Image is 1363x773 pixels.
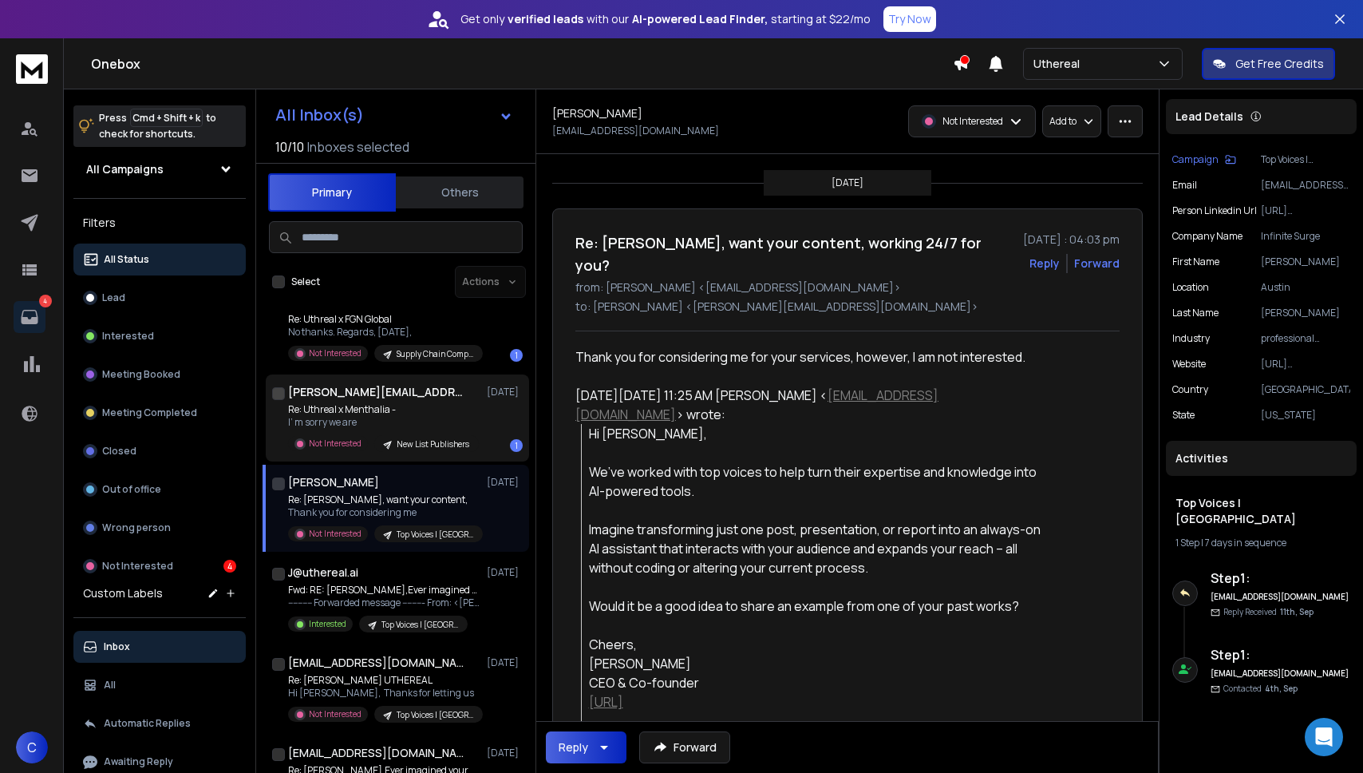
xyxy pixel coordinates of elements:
p: from: [PERSON_NAME] <[EMAIL_ADDRESS][DOMAIN_NAME]> [575,279,1120,295]
p: Email [1172,179,1197,192]
p: New List Publishers [397,438,469,450]
button: Get Free Credits [1202,48,1335,80]
p: Hi [PERSON_NAME], Thanks for letting us [288,687,480,700]
p: Interested [102,330,154,343]
h1: J@uthereal.ai [288,565,358,581]
p: professional training & coaching [1261,332,1350,345]
div: Hi [PERSON_NAME], [589,424,1041,443]
a: 4 [14,301,45,333]
h3: Custom Labels [83,585,163,601]
p: [EMAIL_ADDRESS][DOMAIN_NAME] [1261,179,1350,192]
p: Top Voices | [GEOGRAPHIC_DATA] [397,709,473,721]
p: All Status [104,253,149,266]
p: Not Interested [309,347,361,359]
p: Not Interested [102,560,173,573]
div: Activities [1166,441,1357,476]
h1: Top Voices | [GEOGRAPHIC_DATA] [1175,495,1347,527]
div: Forward [1074,256,1120,272]
p: [DATE] [487,566,523,579]
p: Fwd: RE: [PERSON_NAME],Ever imagined your [288,584,480,597]
strong: verified leads [508,11,583,27]
label: Select [291,276,320,288]
button: Not Interested4 [73,550,246,582]
p: Country [1172,383,1208,396]
button: Others [396,175,523,210]
p: Get Free Credits [1235,56,1324,72]
div: Imagine transforming just one post, presentation, or report into an always-on AI assistant that i... [589,520,1041,577]
button: All Campaigns [73,153,246,185]
button: Inbox [73,631,246,663]
p: Lead [102,291,125,304]
h1: All Campaigns [86,161,164,177]
p: Supply Chain Companies [GEOGRAPHIC_DATA] [397,348,473,360]
button: C [16,731,48,763]
p: location [1172,281,1209,294]
p: [DATE] : 04:03 pm [1023,232,1120,248]
button: Primary [268,173,396,212]
button: Automatic Replies [73,708,246,739]
p: No thanks. Regards, [DATE], [288,326,480,339]
div: [PERSON_NAME] [589,654,1041,673]
p: Top Voices | [GEOGRAPHIC_DATA] [1261,153,1350,166]
button: Reply [546,731,626,763]
div: 1 [510,349,523,362]
p: Company Name [1172,230,1243,243]
span: 4th, Sep [1265,683,1298,694]
button: Closed [73,435,246,467]
p: Press to check for shortcuts. [99,110,216,142]
h6: Step 1 : [1211,569,1350,588]
p: Infinite Surge [1261,230,1350,243]
p: Out of office [102,483,161,496]
h1: [PERSON_NAME][EMAIL_ADDRESS][PERSON_NAME][DOMAIN_NAME] [288,384,464,400]
p: Closed [102,445,136,458]
p: Reply Received [1223,606,1314,618]
button: Meeting Booked [73,359,246,390]
p: [PERSON_NAME] [1261,307,1350,319]
div: We’ve worked with top voices to help turn their expertise and knowledge into AI-powered tools. [589,462,1041,501]
p: Contacted [1223,683,1298,695]
p: Not Interested [942,115,1003,128]
h3: Inboxes selected [307,137,409,157]
p: to: [PERSON_NAME] <[PERSON_NAME][EMAIL_ADDRESS][DOMAIN_NAME]> [575,299,1120,315]
p: [DATE] [487,747,523,759]
p: Not Interested [309,438,361,450]
div: [DATE][DATE] 11:25 AM [PERSON_NAME] < > wrote: [575,386,1041,424]
h1: [PERSON_NAME] [288,474,379,490]
p: Re: Uthreal x FGN Global [288,313,480,326]
p: Interested [309,618,346,630]
img: logo [16,54,48,84]
p: website [1172,358,1206,371]
strong: AI-powered Lead Finder, [632,11,768,27]
div: | [1175,537,1347,549]
p: [DATE] [832,176,863,189]
button: Forward [639,731,730,763]
div: 4 [223,560,236,573]
p: Last Name [1172,307,1219,319]
div: CEO & Co-founder [589,673,1041,692]
p: [PERSON_NAME] [1261,256,1350,268]
span: 11th, Sep [1280,606,1314,617]
span: 10 / 10 [275,137,304,157]
p: [URL][DOMAIN_NAME] [1261,204,1350,217]
p: Meeting Completed [102,406,197,419]
h1: [EMAIL_ADDRESS][DOMAIN_NAME] [288,745,464,761]
button: Meeting Completed [73,397,246,429]
div: Open Intercom Messenger [1305,718,1343,756]
h1: [PERSON_NAME] [552,105,642,121]
p: Re: [PERSON_NAME] UTHEREAL [288,674,480,687]
div: Would it be a good idea to share an example from one of your past works? [589,597,1041,616]
p: Not Interested [309,708,361,720]
button: Reply [1029,256,1060,272]
p: First Name [1172,256,1219,268]
span: Cmd + Shift + k [130,109,203,127]
p: [DATE] [487,386,523,398]
p: I’ m sorry we are [288,416,479,429]
p: [DATE] [487,476,523,489]
p: Thank you for considering me [288,506,480,519]
h6: Step 1 : [1211,645,1350,664]
p: Campaign [1172,153,1219,166]
h1: All Inbox(s) [275,107,364,123]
